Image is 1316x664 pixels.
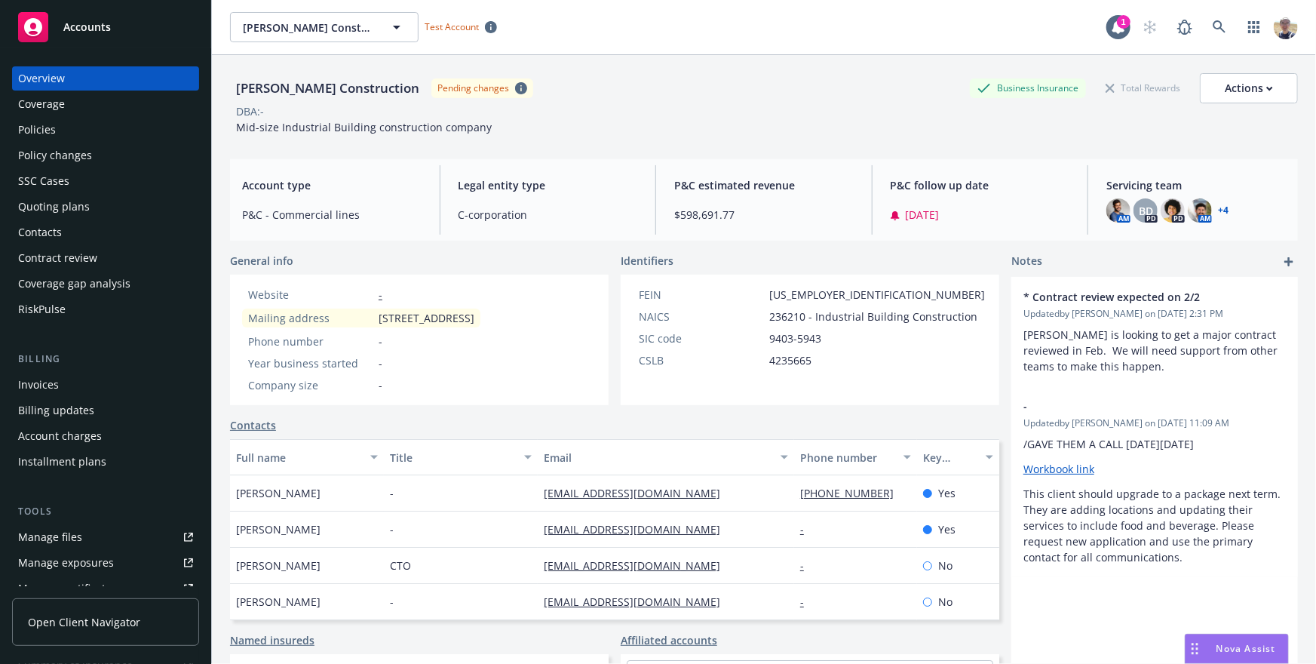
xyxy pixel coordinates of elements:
[1161,198,1185,223] img: photo
[1106,198,1130,223] img: photo
[1135,12,1165,42] a: Start snowing
[379,355,382,371] span: -
[800,486,906,500] a: [PHONE_NUMBER]
[12,424,199,448] a: Account charges
[891,177,1070,193] span: P&C follow up date
[12,576,199,601] a: Manage certificates
[12,220,199,244] a: Contacts
[1023,398,1247,414] span: -
[18,373,59,397] div: Invoices
[906,207,940,223] span: [DATE]
[1218,206,1229,215] a: +4
[236,103,264,119] div: DBA: -
[12,143,199,168] a: Policy changes
[459,207,638,223] span: C-corporation
[639,330,763,346] div: SIC code
[970,78,1086,97] div: Business Insurance
[938,485,956,501] span: Yes
[639,352,763,368] div: CSLB
[938,594,952,610] span: No
[236,485,321,501] span: [PERSON_NAME]
[923,450,977,466] div: Key contact
[544,486,732,500] a: [EMAIL_ADDRESS][DOMAIN_NAME]
[12,92,199,116] a: Coverage
[544,558,732,573] a: [EMAIL_ADDRESS][DOMAIN_NAME]
[236,521,321,537] span: [PERSON_NAME]
[437,81,509,94] div: Pending changes
[28,614,140,630] span: Open Client Navigator
[459,177,638,193] span: Legal entity type
[12,297,199,321] a: RiskPulse
[18,450,106,474] div: Installment plans
[1011,253,1042,271] span: Notes
[12,551,199,575] span: Manage exposures
[938,558,952,573] span: No
[769,287,985,303] span: [US_EMPLOYER_IDENTIFICATION_NUMBER]
[236,594,321,610] span: [PERSON_NAME]
[18,92,65,116] div: Coverage
[1225,74,1273,103] div: Actions
[18,169,69,193] div: SSC Cases
[12,504,199,519] div: Tools
[1023,486,1286,565] p: This client should upgrade to a package next term. They are adding locations and updating their s...
[544,595,732,609] a: [EMAIL_ADDRESS][DOMAIN_NAME]
[800,558,816,573] a: -
[18,143,92,168] div: Policy changes
[230,12,419,42] button: [PERSON_NAME] Construction
[1023,462,1094,476] a: Workbook link
[12,118,199,142] a: Policies
[1185,634,1289,664] button: Nova Assist
[390,485,394,501] span: -
[621,253,673,269] span: Identifiers
[1239,12,1269,42] a: Switch app
[248,377,373,393] div: Company size
[18,246,97,270] div: Contract review
[1204,12,1235,42] a: Search
[769,309,977,324] span: 236210 - Industrial Building Construction
[917,439,999,475] button: Key contact
[800,522,816,536] a: -
[390,558,411,573] span: CTO
[12,169,199,193] a: SSC Cases
[1280,253,1298,271] a: add
[419,19,503,35] span: Test Account
[236,450,361,466] div: Full name
[248,355,373,371] div: Year business started
[12,398,199,423] a: Billing updates
[242,207,422,223] span: P&C - Commercial lines
[12,246,199,270] a: Contract review
[18,576,117,601] div: Manage certificates
[236,120,492,134] span: Mid-size Industrial Building construction company
[1023,307,1286,321] span: Updated by [PERSON_NAME] on [DATE] 2:31 PM
[1216,642,1276,655] span: Nova Assist
[544,522,732,536] a: [EMAIL_ADDRESS][DOMAIN_NAME]
[18,66,65,91] div: Overview
[12,195,199,219] a: Quoting plans
[248,334,373,349] div: Phone number
[12,66,199,91] a: Overview
[390,594,394,610] span: -
[1011,277,1298,386] div: * Contract review expected on 2/2Updatedby [PERSON_NAME] on [DATE] 2:31 PM[PERSON_NAME] is lookin...
[230,417,276,433] a: Contacts
[1188,198,1212,223] img: photo
[12,373,199,397] a: Invoices
[18,525,82,549] div: Manage files
[639,287,763,303] div: FEIN
[1117,15,1130,29] div: 1
[431,78,533,97] span: Pending changes
[248,310,373,326] div: Mailing address
[230,78,425,98] div: [PERSON_NAME] Construction
[938,521,956,537] span: Yes
[18,220,62,244] div: Contacts
[18,118,56,142] div: Policies
[379,334,382,349] span: -
[1170,12,1200,42] a: Report a Bug
[230,632,314,648] a: Named insureds
[379,377,382,393] span: -
[769,352,811,368] span: 4235665
[12,352,199,367] div: Billing
[674,177,854,193] span: P&C estimated revenue
[1023,436,1286,452] p: /GAVE THEM A CALL [DATE][DATE]
[243,20,373,35] span: [PERSON_NAME] Construction
[18,195,90,219] div: Quoting plans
